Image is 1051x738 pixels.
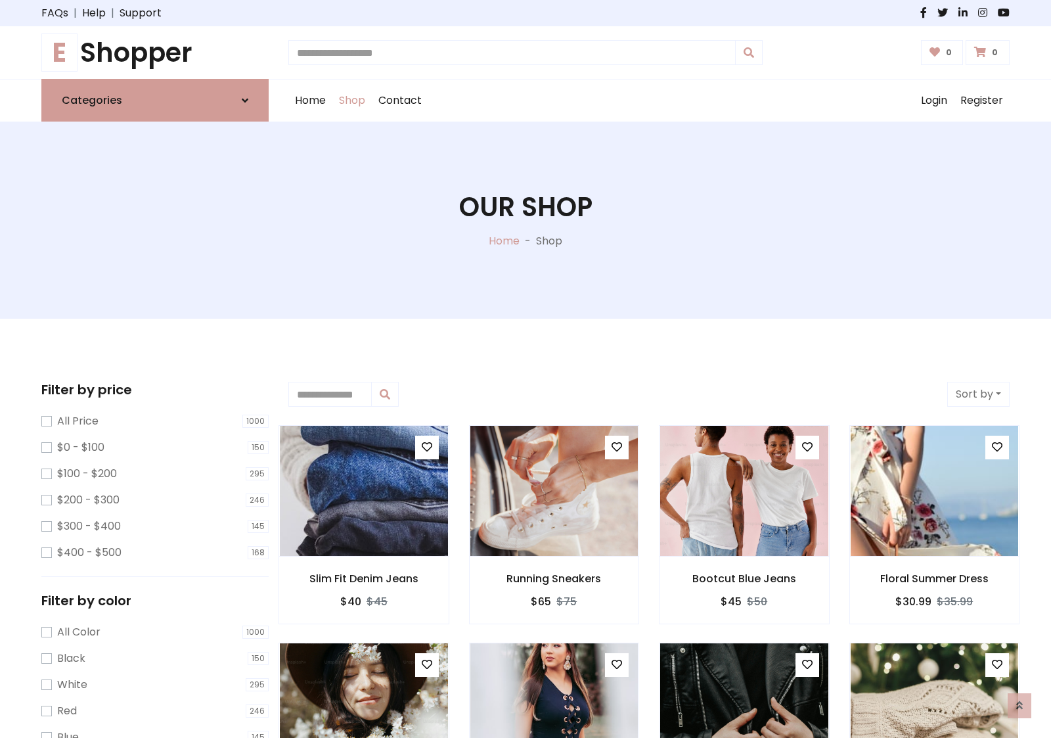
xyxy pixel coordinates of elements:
del: $75 [556,594,577,609]
a: Register [954,80,1010,122]
span: 1000 [242,626,269,639]
h6: $45 [721,595,742,608]
label: $200 - $300 [57,492,120,508]
a: Shop [332,80,372,122]
a: Support [120,5,162,21]
label: All Price [57,413,99,429]
h6: Running Sneakers [470,572,639,585]
a: Login [914,80,954,122]
h6: Slim Fit Denim Jeans [279,572,449,585]
a: 0 [921,40,964,65]
span: 246 [246,704,269,718]
h6: Bootcut Blue Jeans [660,572,829,585]
del: $50 [747,594,767,609]
del: $35.99 [937,594,973,609]
h1: Our Shop [459,191,593,223]
h6: $30.99 [895,595,931,608]
h5: Filter by price [41,382,269,398]
span: 295 [246,678,269,691]
label: $0 - $100 [57,440,104,455]
label: Red [57,703,77,719]
span: | [68,5,82,21]
span: 246 [246,494,269,507]
span: | [106,5,120,21]
span: 0 [943,47,955,58]
a: Home [489,233,520,248]
h6: Categories [62,94,122,106]
label: All Color [57,624,101,640]
span: 150 [248,652,269,665]
del: $45 [367,594,388,609]
h6: $65 [531,595,551,608]
a: Help [82,5,106,21]
span: 150 [248,441,269,454]
a: Contact [372,80,428,122]
a: 0 [966,40,1010,65]
span: 168 [248,546,269,559]
span: 145 [248,520,269,533]
h5: Filter by color [41,593,269,609]
a: EShopper [41,37,269,68]
span: 295 [246,467,269,480]
h6: Floral Summer Dress [850,572,1019,585]
span: 1000 [242,415,269,428]
a: Home [288,80,332,122]
label: White [57,677,87,693]
h1: Shopper [41,37,269,68]
label: Black [57,651,85,666]
a: Categories [41,79,269,122]
label: $100 - $200 [57,466,117,482]
button: Sort by [947,382,1010,407]
span: E [41,34,78,72]
span: 0 [989,47,1001,58]
p: - [520,233,536,249]
label: $300 - $400 [57,519,121,534]
p: Shop [536,233,562,249]
label: $400 - $500 [57,545,122,561]
a: FAQs [41,5,68,21]
h6: $40 [340,595,361,608]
